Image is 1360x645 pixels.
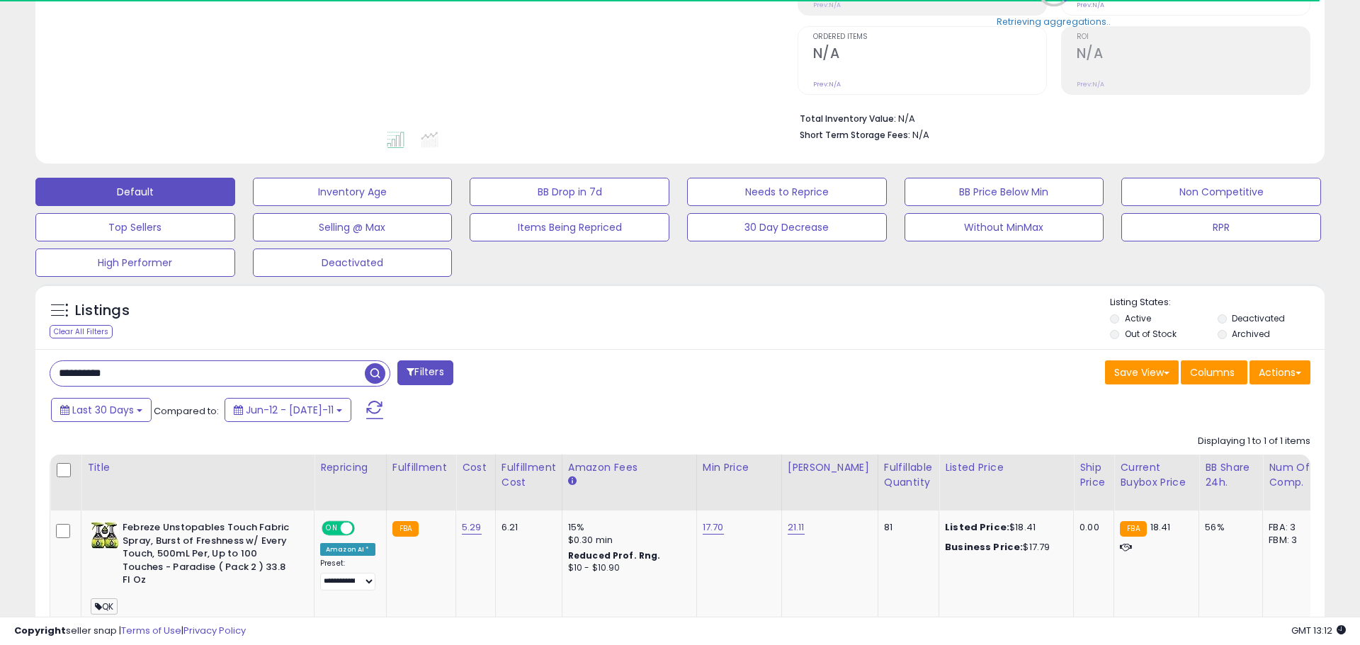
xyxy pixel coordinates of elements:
[397,360,453,385] button: Filters
[246,403,334,417] span: Jun-12 - [DATE]-11
[1105,360,1179,384] button: Save View
[72,403,134,417] span: Last 30 Days
[1269,460,1320,490] div: Num of Comp.
[320,543,375,556] div: Amazon AI *
[35,249,235,277] button: High Performer
[945,541,1062,554] div: $17.79
[1079,521,1103,534] div: 0.00
[1125,312,1151,324] label: Active
[945,520,1009,534] b: Listed Price:
[1120,521,1146,537] small: FBA
[905,178,1104,206] button: BB Price Below Min
[1181,360,1247,384] button: Columns
[568,562,686,574] div: $10 - $10.90
[123,521,295,590] b: Febreze Unstopables Touch Fabric Spray, Burst of Freshness w/ Every Touch, 500mL Per, Up to 100 T...
[1079,460,1108,490] div: Ship Price
[353,523,375,535] span: OFF
[51,398,152,422] button: Last 30 Days
[462,520,482,535] a: 5.29
[905,213,1104,241] button: Without MinMax
[945,540,1023,554] b: Business Price:
[1121,178,1321,206] button: Non Competitive
[1205,460,1257,490] div: BB Share 24h.
[253,213,453,241] button: Selling @ Max
[1269,534,1315,547] div: FBM: 3
[1249,360,1310,384] button: Actions
[50,325,113,338] div: Clear All Filters
[470,178,669,206] button: BB Drop in 7d
[87,460,308,475] div: Title
[568,460,691,475] div: Amazon Fees
[253,249,453,277] button: Deactivated
[1120,460,1193,490] div: Current Buybox Price
[884,521,928,534] div: 81
[392,460,450,475] div: Fulfillment
[1232,328,1270,340] label: Archived
[568,475,577,488] small: Amazon Fees.
[14,624,246,638] div: seller snap | |
[225,398,351,422] button: Jun-12 - [DATE]-11
[1110,296,1324,309] p: Listing States:
[703,520,724,535] a: 17.70
[1150,520,1171,534] span: 18.41
[945,521,1062,534] div: $18.41
[568,521,686,534] div: 15%
[788,520,805,535] a: 21.11
[997,15,1111,28] div: Retrieving aggregations..
[687,178,887,206] button: Needs to Reprice
[568,549,661,561] b: Reduced Prof. Rng.
[121,624,181,637] a: Terms of Use
[1121,213,1321,241] button: RPR
[323,523,341,535] span: ON
[320,460,380,475] div: Repricing
[14,624,66,637] strong: Copyright
[568,534,686,547] div: $0.30 min
[183,624,246,637] a: Privacy Policy
[75,301,130,321] h5: Listings
[1269,521,1315,534] div: FBA: 3
[253,178,453,206] button: Inventory Age
[462,460,489,475] div: Cost
[501,460,556,490] div: Fulfillment Cost
[1232,312,1285,324] label: Deactivated
[1125,328,1177,340] label: Out of Stock
[884,460,933,490] div: Fulfillable Quantity
[91,521,119,549] img: 51HfWIFqj6L._SL40_.jpg
[392,521,419,537] small: FBA
[1190,365,1235,379] span: Columns
[788,460,872,475] div: [PERSON_NAME]
[1205,521,1252,534] div: 56%
[35,178,235,206] button: Default
[687,213,887,241] button: 30 Day Decrease
[154,404,219,418] span: Compared to:
[1291,624,1346,637] span: 2025-08-11 13:12 GMT
[945,460,1067,475] div: Listed Price
[320,559,375,590] div: Preset:
[35,213,235,241] button: Top Sellers
[501,521,551,534] div: 6.21
[91,598,118,615] span: QK
[470,213,669,241] button: Items Being Repriced
[703,460,776,475] div: Min Price
[1198,435,1310,448] div: Displaying 1 to 1 of 1 items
